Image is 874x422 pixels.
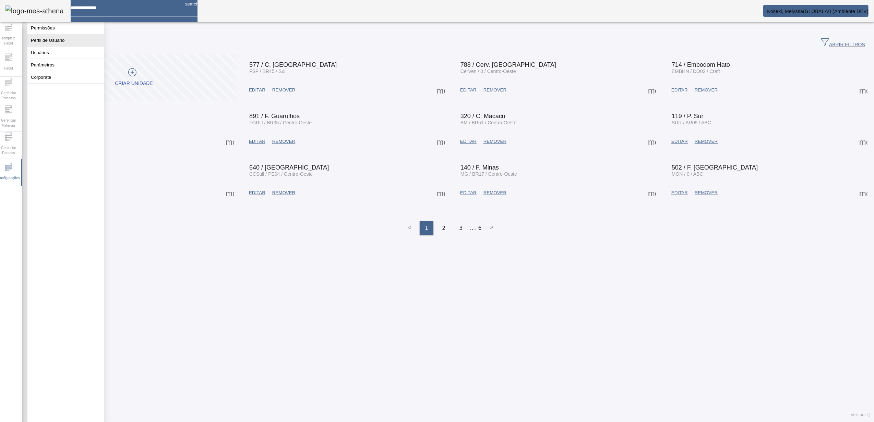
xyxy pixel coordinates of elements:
[470,221,477,235] li: ...
[672,113,704,120] span: 119 / P. Sur
[272,138,295,145] span: REMOVER
[460,189,477,196] span: EDITAR
[115,80,153,87] div: Criar unidade
[695,138,718,145] span: REMOVER
[483,87,506,94] span: REMOVER
[31,54,237,101] button: Criar unidade
[668,187,691,199] button: EDITAR
[483,138,506,145] span: REMOVER
[672,69,720,74] span: EMBHN / DO02 / Craft
[27,22,104,34] button: Permissões
[249,138,265,145] span: EDITAR
[272,189,295,196] span: REMOVER
[815,37,871,49] button: ABRIR FILTROS
[695,189,718,196] span: REMOVER
[246,84,269,96] button: EDITAR
[435,135,447,148] button: Mais
[269,187,299,199] button: REMOVER
[672,171,703,177] span: MON / 0 / ABC
[246,135,269,148] button: EDITAR
[480,135,510,148] button: REMOVER
[249,164,329,171] span: 640 / [GEOGRAPHIC_DATA]
[672,61,730,68] span: 714 / Embodom Hato
[646,135,658,148] button: Mais
[672,120,711,125] span: SUR / AR09 / ABC
[646,187,658,199] button: Mais
[460,138,477,145] span: EDITAR
[851,412,871,417] span: Versão: ()
[27,71,104,83] button: Corporate
[483,189,506,196] span: REMOVER
[460,120,516,125] span: BM / BR51 / Centro-Oeste
[671,189,688,196] span: EDITAR
[671,138,688,145] span: EDITAR
[668,84,691,96] button: EDITAR
[478,221,482,235] li: 6
[249,69,286,74] span: FSP / BR45 / Sul
[646,84,658,96] button: Mais
[269,84,299,96] button: REMOVER
[671,87,688,94] span: EDITAR
[457,135,480,148] button: EDITAR
[2,64,15,73] span: Fabril
[27,34,104,46] button: Perfil de Usuário
[5,5,64,16] img: logo-mes-athena
[691,135,721,148] button: REMOVER
[435,84,447,96] button: Mais
[857,187,870,199] button: Mais
[249,171,313,177] span: CCSull / PE04 / Centro-Oeste
[821,38,865,48] span: ABRIR FILTROS
[672,164,758,171] span: 502 / F. [GEOGRAPHIC_DATA]
[27,59,104,71] button: Parâmetros
[460,113,505,120] span: 320 / C. Macacu
[249,87,265,94] span: EDITAR
[480,187,510,199] button: REMOVER
[460,87,477,94] span: EDITAR
[857,84,870,96] button: Mais
[460,61,556,68] span: 788 / Cerv. [GEOGRAPHIC_DATA]
[224,135,236,148] button: Mais
[457,84,480,96] button: EDITAR
[249,113,300,120] span: 891 / F. Guarulhos
[480,84,510,96] button: REMOVER
[460,69,516,74] span: CerVen / 0 / Centro-Oeste
[457,187,480,199] button: EDITAR
[668,135,691,148] button: EDITAR
[460,171,517,177] span: MG / BR17 / Centro-Oeste
[857,135,870,148] button: Mais
[460,164,499,171] span: 140 / F. Minas
[272,87,295,94] span: REMOVER
[249,189,265,196] span: EDITAR
[269,135,299,148] button: REMOVER
[249,61,337,68] span: 577 / C. [GEOGRAPHIC_DATA]
[691,84,721,96] button: REMOVER
[224,187,236,199] button: Mais
[691,187,721,199] button: REMOVER
[459,224,463,232] span: 3
[695,87,718,94] span: REMOVER
[442,224,445,232] span: 2
[435,187,447,199] button: Mais
[246,187,269,199] button: EDITAR
[767,9,869,14] span: Koseki, Melyssa(GLOBAL-V) (Ambiente DEV)
[249,120,312,125] span: FGRU / BR35 / Centro-Oeste
[27,47,104,59] button: Usuários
